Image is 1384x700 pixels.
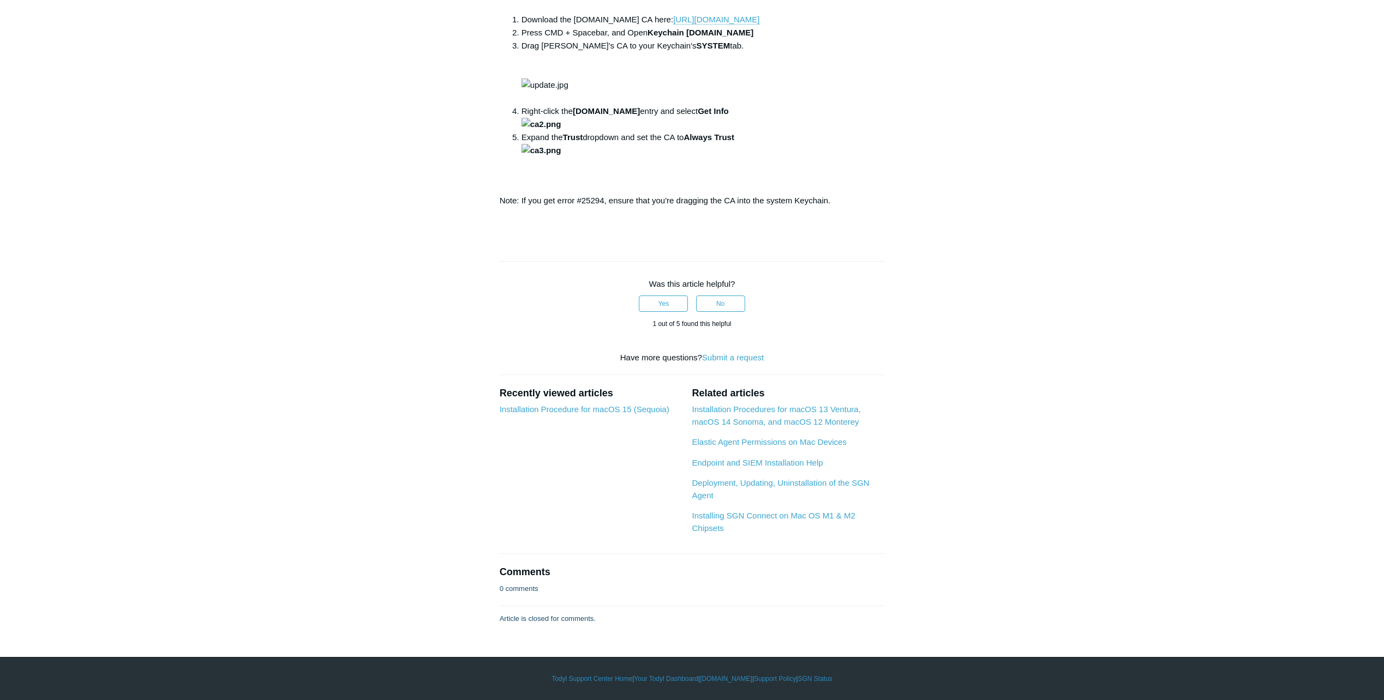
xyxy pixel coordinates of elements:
li: Drag [PERSON_NAME]'s CA to your Keychain's tab. [522,39,885,105]
h2: Comments [500,565,885,580]
strong: Trust [563,132,583,142]
p: 0 comments [500,583,538,594]
a: Your Todyl Dashboard [634,674,698,684]
li: Right-click the entry and select [522,105,885,131]
a: Installation Procedure for macOS 15 (Sequoia) [500,405,669,414]
a: Submit a request [702,353,764,362]
a: [URL][DOMAIN_NAME] [673,15,759,25]
span: 1 out of 5 found this helpful [652,320,731,328]
h2: Recently viewed articles [500,386,681,401]
strong: SYSTEM [697,41,730,50]
img: ca2.png [522,118,561,131]
strong: [DOMAIN_NAME] [573,106,640,116]
img: ca3.png [522,144,561,157]
img: update.jpg [522,79,568,92]
a: Support Policy [754,674,796,684]
strong: Keychain [DOMAIN_NAME] [648,28,753,37]
button: This article was not helpful [696,295,745,312]
h2: Related articles [692,386,884,401]
a: SGN Status [798,674,832,684]
li: Download the [DOMAIN_NAME] CA here: [522,13,885,26]
p: Article is closed for comments. [500,613,596,624]
div: Have more questions? [500,352,885,364]
a: Elastic Agent Permissions on Mac Devices [692,437,846,446]
p: Note: If you get error #25294, ensure that you're dragging the CA into the system Keychain. [500,194,885,207]
a: Installing SGN Connect on Mac OS M1 & M2 Chipsets [692,511,855,533]
div: | | | | [376,674,1009,684]
a: Todyl Support Center Home [552,674,632,684]
a: Deployment, Updating, Uninstallation of the SGN Agent [692,478,869,500]
a: Installation Procedures for macOS 13 Ventura, macOS 14 Sonoma, and macOS 12 Monterey [692,405,860,426]
button: This article was helpful [639,295,688,312]
strong: Get Info [522,106,729,129]
strong: Always Trust [522,132,734,155]
li: Expand the dropdown and set the CA to [522,131,885,183]
a: Endpoint and SIEM Installation Help [692,458,823,467]
a: [DOMAIN_NAME] [700,674,752,684]
li: Press CMD + Spacebar, and Open [522,26,885,39]
span: Was this article helpful? [649,279,735,288]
